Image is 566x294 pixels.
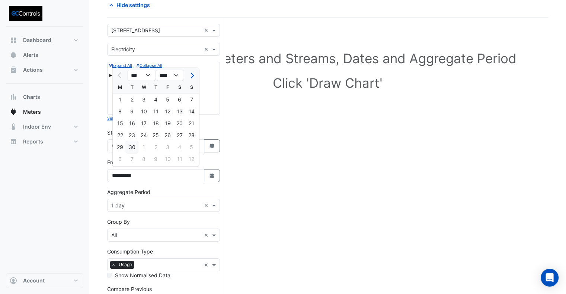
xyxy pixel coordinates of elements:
div: Monday, September 1, 2025 [114,94,126,106]
div: 9 [150,153,162,165]
img: Company Logo [9,6,42,21]
div: 6 [114,153,126,165]
button: Dashboard [6,33,83,48]
button: Meters [6,104,83,119]
div: Thursday, October 2, 2025 [150,141,162,153]
button: Reports [6,134,83,149]
div: W [138,81,150,93]
button: Next month [187,70,196,81]
div: 13 [174,106,186,117]
div: Friday, October 3, 2025 [162,141,174,153]
div: 7 [126,153,138,165]
div: Wednesday, September 24, 2025 [138,129,150,141]
div: Saturday, October 4, 2025 [174,141,186,153]
div: Saturday, September 27, 2025 [174,129,186,141]
div: 28 [186,129,198,141]
div: Wednesday, September 3, 2025 [138,94,150,106]
div: 10 [138,106,150,117]
label: End Date [107,158,129,166]
div: 25 [150,129,162,141]
app-icon: Meters [10,108,17,116]
span: Clear [204,201,210,209]
div: Sunday, September 14, 2025 [186,106,198,117]
div: Tuesday, September 9, 2025 [126,106,138,117]
div: S [186,81,198,93]
h1: Select Site, Meters and Streams, Dates and Aggregate Period [119,51,536,66]
button: Expand All [109,62,132,69]
div: 11 [174,153,186,165]
div: Tuesday, September 16, 2025 [126,117,138,129]
h1: Click 'Draw Chart' [119,75,536,91]
div: 3 [138,94,150,106]
select: Select month [128,70,156,81]
fa-icon: Select Date [209,172,215,179]
select: Select year [156,70,184,81]
div: 9 [126,106,138,117]
span: Clear [204,231,210,239]
label: Start Date [107,129,132,136]
span: Clear [204,261,210,269]
div: Monday, September 8, 2025 [114,106,126,117]
div: Friday, September 26, 2025 [162,129,174,141]
div: Sunday, October 5, 2025 [186,141,198,153]
div: Monday, September 15, 2025 [114,117,126,129]
div: Thursday, September 11, 2025 [150,106,162,117]
div: 2 [126,94,138,106]
button: Indoor Env [6,119,83,134]
span: Reports [23,138,43,145]
button: Select Reportable [107,115,141,122]
small: Select Reportable [107,116,141,121]
div: 8 [138,153,150,165]
div: 22 [114,129,126,141]
div: Thursday, September 18, 2025 [150,117,162,129]
fa-icon: Select Date [209,143,215,149]
span: Indoor Env [23,123,51,130]
div: 23 [126,129,138,141]
div: Thursday, September 25, 2025 [150,129,162,141]
app-icon: Dashboard [10,36,17,44]
button: Account [6,273,83,288]
div: 17 [138,117,150,129]
small: Collapse All [137,63,162,68]
div: Thursday, October 9, 2025 [150,153,162,165]
button: Charts [6,90,83,104]
div: 27 [174,129,186,141]
app-icon: Reports [10,138,17,145]
span: × [110,261,117,268]
div: 12 [162,106,174,117]
div: 1 [138,141,150,153]
div: Tuesday, October 7, 2025 [126,153,138,165]
div: 12 [186,153,198,165]
div: S [174,81,186,93]
span: Charts [23,93,40,101]
div: 18 [150,117,162,129]
div: 20 [174,117,186,129]
div: M [114,81,126,93]
div: Saturday, October 11, 2025 [174,153,186,165]
div: 10 [162,153,174,165]
div: 24 [138,129,150,141]
div: Friday, September 5, 2025 [162,94,174,106]
div: Wednesday, October 8, 2025 [138,153,150,165]
small: Expand All [109,63,132,68]
div: Monday, September 29, 2025 [114,141,126,153]
div: F [162,81,174,93]
div: 5 [186,141,198,153]
label: Group By [107,218,130,226]
div: 14 [186,106,198,117]
div: Sunday, September 7, 2025 [186,94,198,106]
div: Saturday, September 6, 2025 [174,94,186,106]
div: Monday, September 22, 2025 [114,129,126,141]
div: Tuesday, September 30, 2025 [126,141,138,153]
app-icon: Charts [10,93,17,101]
span: Account [23,277,45,284]
div: Sunday, October 12, 2025 [186,153,198,165]
button: Alerts [6,48,83,62]
div: 5 [162,94,174,106]
div: Saturday, September 20, 2025 [174,117,186,129]
app-icon: Alerts [10,51,17,59]
div: 6 [174,94,186,106]
div: 29 [114,141,126,153]
div: T [126,81,138,93]
span: Clear [204,26,210,34]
